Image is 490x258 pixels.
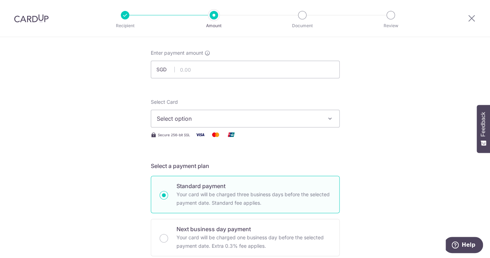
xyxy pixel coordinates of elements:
button: Select option [151,110,340,127]
p: Document [276,22,328,29]
span: Secure 256-bit SSL [158,132,190,138]
p: Standard payment [176,182,331,190]
span: translation missing: en.payables.payment_networks.credit_card.summary.labels.select_card [151,99,178,105]
span: Select option [157,114,321,123]
iframe: Opens a widget where you can find more information [446,237,483,254]
p: Amount [188,22,240,29]
span: Enter payment amount [151,49,203,56]
p: Your card will be charged one business day before the selected payment date. Extra 0.3% fee applies. [176,233,331,250]
img: CardUp [14,14,49,23]
p: Your card will be charged three business days before the selected payment date. Standard fee appl... [176,190,331,207]
img: Mastercard [209,130,223,139]
span: Feedback [480,112,486,137]
h5: Select a payment plan [151,162,340,170]
p: Recipient [99,22,151,29]
span: SGD [156,66,175,73]
button: Feedback - Show survey [477,105,490,153]
p: Review [365,22,417,29]
input: 0.00 [151,61,340,78]
p: Next business day payment [176,225,331,233]
img: Union Pay [224,130,238,139]
img: Visa [193,130,207,139]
